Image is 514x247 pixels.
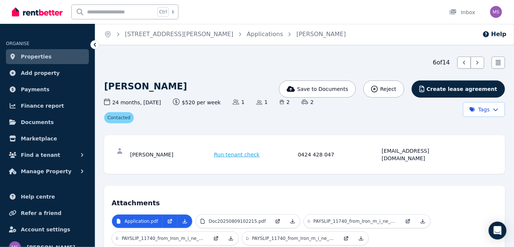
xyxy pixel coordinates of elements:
[257,98,268,106] span: 1
[21,69,60,77] span: Add property
[172,9,174,15] span: k
[95,24,355,45] nav: Breadcrumb
[21,209,61,218] span: Refer a friend
[6,222,89,237] a: Account settings
[21,101,64,110] span: Finance report
[6,206,89,221] a: Refer a friend
[6,115,89,130] a: Documents
[298,147,380,162] div: 0424 428 047
[6,82,89,97] a: Payments
[122,235,204,241] p: PAYSLIP_11740_from_Iron_m_i_ne_Services_Pty_Ltd_27_[DATE]_202.pdf
[21,151,60,159] span: Find a tenant
[21,167,71,176] span: Manage Property
[233,98,245,106] span: 1
[380,85,396,93] span: Reject
[173,98,221,106] span: $520 per week
[280,98,290,106] span: 2
[6,41,29,46] span: ORGANISE
[427,85,497,93] span: Create lease agreement
[6,148,89,162] button: Find a tenant
[125,218,158,224] p: Application.pdf
[21,225,70,234] span: Account settings
[209,232,224,245] a: Open in new Tab
[157,7,169,17] span: Ctrl
[104,80,187,92] h1: [PERSON_NAME]
[6,189,89,204] a: Help centre
[125,31,234,38] a: [STREET_ADDRESS][PERSON_NAME]
[415,215,430,228] a: Download Attachment
[433,58,450,67] span: 6 of 14
[177,215,192,228] a: Download Attachment
[296,31,346,38] a: [PERSON_NAME]
[412,80,505,98] button: Create lease agreement
[21,52,52,61] span: Properties
[285,215,300,228] a: Download Attachment
[196,215,270,228] a: Doc20250809102215.pdf
[21,85,49,94] span: Payments
[6,98,89,113] a: Finance report
[104,98,161,106] span: 24 months , [DATE]
[314,218,396,224] p: PAYSLIP_11740_from_Iron_m_i_ne_Services_Pty_Ltd_13_[DATE]_202.pdf
[382,147,464,162] div: [EMAIL_ADDRESS][DOMAIN_NAME]
[112,193,498,208] h4: Attachments
[21,134,57,143] span: Marketplace
[130,147,212,162] div: [PERSON_NAME]
[339,232,354,245] a: Open in new Tab
[112,215,163,228] a: Application.pdf
[242,232,339,245] a: PAYSLIP_11740_from_Iron_m_i_ne_Services_Pty_Ltd_29_JUN_202.pdf
[104,112,134,123] span: Contacted
[270,215,285,228] a: Open in new Tab
[163,215,177,228] a: Open in new Tab
[247,31,283,38] a: Applications
[21,118,54,127] span: Documents
[449,9,475,16] div: Inbox
[6,49,89,64] a: Properties
[6,131,89,146] a: Marketplace
[297,85,348,93] span: Save to Documents
[214,151,260,158] span: Run tenant check
[489,222,507,240] div: Open Intercom Messenger
[6,164,89,179] button: Manage Property
[6,66,89,80] a: Add property
[401,215,415,228] a: Open in new Tab
[279,80,356,98] button: Save to Documents
[21,192,55,201] span: Help centre
[490,6,502,18] img: Michelle Sheehy
[354,232,369,245] a: Download Attachment
[463,102,505,117] button: Tags
[12,6,62,18] img: RentBetter
[302,98,314,106] span: 2
[304,215,401,228] a: PAYSLIP_11740_from_Iron_m_i_ne_Services_Pty_Ltd_13_[DATE]_202.pdf
[224,232,238,245] a: Download Attachment
[112,232,209,245] a: PAYSLIP_11740_from_Iron_m_i_ne_Services_Pty_Ltd_27_[DATE]_202.pdf
[252,235,334,241] p: PAYSLIP_11740_from_Iron_m_i_ne_Services_Pty_Ltd_29_JUN_202.pdf
[482,30,507,39] button: Help
[209,218,266,224] p: Doc20250809102215.pdf
[363,80,404,98] button: Reject
[469,106,490,113] span: Tags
